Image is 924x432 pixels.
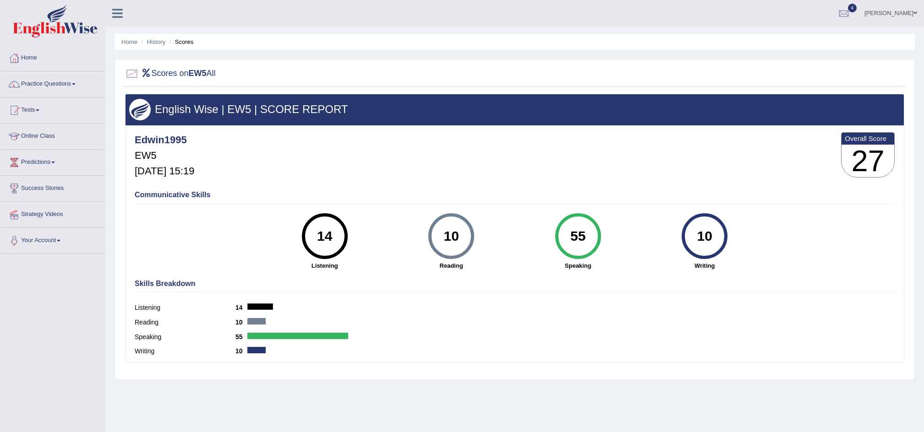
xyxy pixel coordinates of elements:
[561,217,595,255] div: 55
[0,124,105,146] a: Online Class
[167,38,194,46] li: Scores
[0,71,105,94] a: Practice Questions
[135,150,194,161] h5: EW5
[848,4,857,12] span: 4
[235,347,247,355] b: 10
[646,261,763,270] strong: Writing
[189,69,207,78] b: EW5
[129,99,151,120] img: wings.png
[135,135,194,146] h4: Edwin1995
[135,332,235,342] label: Speaking
[266,261,383,270] strong: Listening
[393,261,510,270] strong: Reading
[121,38,137,45] a: Home
[0,202,105,225] a: Strategy Videos
[0,45,105,68] a: Home
[688,217,721,255] div: 10
[235,333,247,340] b: 55
[135,280,895,288] h4: Skills Breakdown
[308,217,341,255] div: 14
[135,303,235,313] label: Listening
[235,304,247,311] b: 14
[135,318,235,327] label: Reading
[435,217,468,255] div: 10
[0,97,105,120] a: Tests
[842,145,894,178] h3: 27
[129,103,900,115] h3: English Wise | EW5 | SCORE REPORT
[519,261,636,270] strong: Speaking
[125,67,216,81] h2: Scores on All
[135,191,895,199] h4: Communicative Skills
[135,346,235,356] label: Writing
[0,176,105,199] a: Success Stories
[845,135,891,142] b: Overall Score
[0,228,105,251] a: Your Account
[0,150,105,173] a: Predictions
[147,38,165,45] a: History
[235,319,247,326] b: 10
[135,166,194,177] h5: [DATE] 15:19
